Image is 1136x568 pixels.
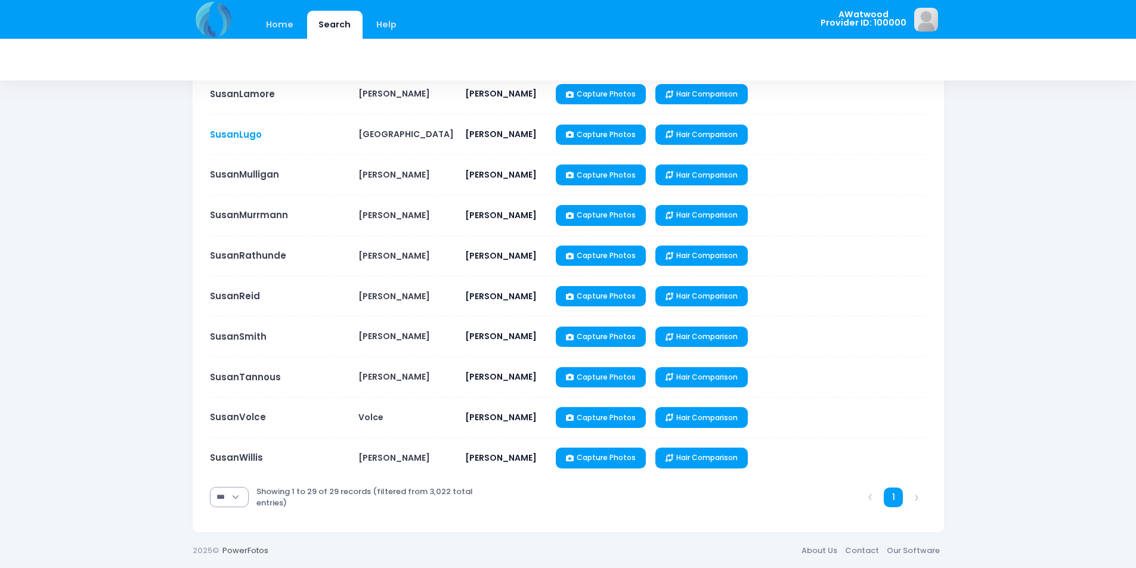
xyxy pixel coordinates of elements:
[358,371,430,383] span: [PERSON_NAME]
[556,84,646,104] a: Capture Photos
[821,10,906,27] span: AWatwood Provider ID: 100000
[556,407,646,427] a: Capture Photos
[358,169,430,181] span: [PERSON_NAME]
[210,88,275,100] a: SusanLamore
[655,327,748,347] a: Hair Comparison
[465,169,537,181] span: [PERSON_NAME]
[556,367,646,387] a: Capture Photos
[655,205,748,225] a: Hair Comparison
[358,88,430,100] span: [PERSON_NAME]
[210,249,286,262] a: SusanRathunde
[358,411,383,423] span: Volce
[556,246,646,266] a: Capture Photos
[465,88,537,100] span: [PERSON_NAME]
[210,411,266,423] a: SusanVolce
[556,125,646,145] a: Capture Photos
[655,125,748,145] a: Hair Comparison
[222,545,268,556] a: PowerFotos
[655,84,748,104] a: Hair Comparison
[798,540,841,561] a: About Us
[883,540,944,561] a: Our Software
[655,164,748,185] a: Hair Comparison
[210,451,263,464] a: SusanWillis
[556,286,646,306] a: Capture Photos
[210,168,279,181] a: SusanMulligan
[655,367,748,387] a: Hair Comparison
[914,8,938,32] img: image
[465,250,537,262] span: [PERSON_NAME]
[556,327,646,347] a: Capture Photos
[358,330,430,342] span: [PERSON_NAME]
[655,407,748,427] a: Hair Comparison
[465,411,537,423] span: [PERSON_NAME]
[210,209,288,221] a: SusanMurrmann
[358,209,430,221] span: [PERSON_NAME]
[210,290,260,302] a: SusanReid
[884,488,903,507] a: 1
[364,11,408,39] a: Help
[465,128,537,140] span: [PERSON_NAME]
[556,205,646,225] a: Capture Photos
[655,246,748,266] a: Hair Comparison
[465,452,537,464] span: [PERSON_NAME]
[193,545,219,556] span: 2025©
[465,209,537,221] span: [PERSON_NAME]
[358,128,454,140] span: [GEOGRAPHIC_DATA]
[307,11,363,39] a: Search
[655,448,748,468] a: Hair Comparison
[255,11,305,39] a: Home
[465,371,537,383] span: [PERSON_NAME]
[556,448,646,468] a: Capture Photos
[358,250,430,262] span: [PERSON_NAME]
[210,330,267,343] a: SusanSmith
[655,286,748,306] a: Hair Comparison
[358,290,430,302] span: [PERSON_NAME]
[358,452,430,464] span: [PERSON_NAME]
[256,478,503,517] div: Showing 1 to 29 of 29 records (filtered from 3,022 total entries)
[556,164,646,185] a: Capture Photos
[841,540,883,561] a: Contact
[465,290,537,302] span: [PERSON_NAME]
[210,371,281,383] a: SusanTannous
[465,330,537,342] span: [PERSON_NAME]
[210,128,262,141] a: SusanLugo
